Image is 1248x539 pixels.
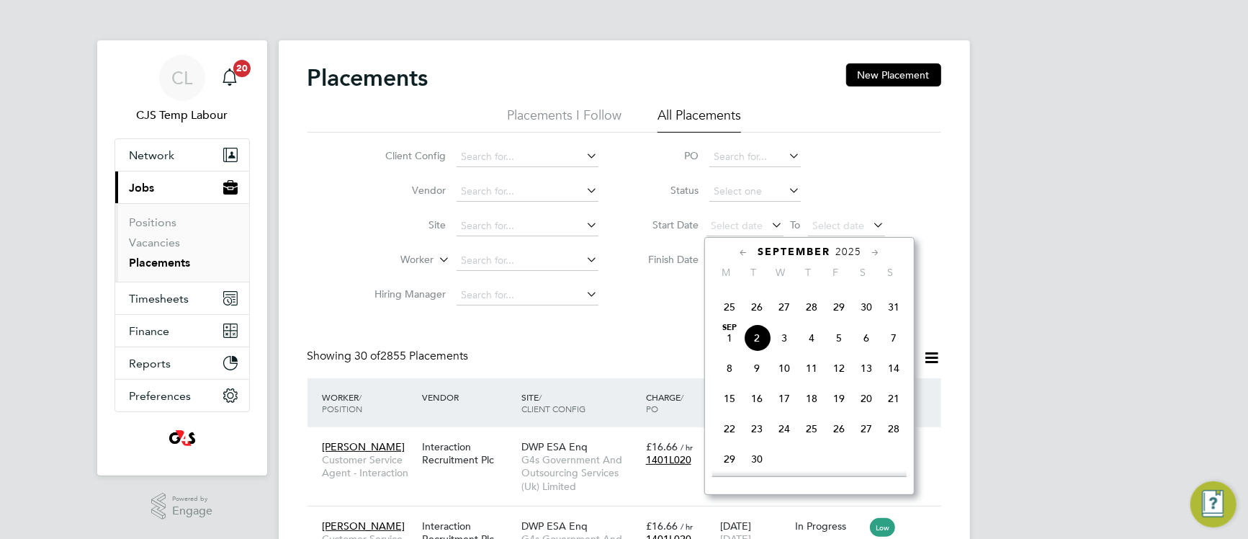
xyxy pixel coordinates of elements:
[716,355,743,382] span: 8
[171,68,192,87] span: CL
[307,63,428,92] h2: Placements
[798,415,825,442] span: 25
[853,355,880,382] span: 13
[758,246,830,258] span: September
[521,453,639,493] span: G4s Government And Outsourcing Services (Uk) Limited
[233,60,251,77] span: 20
[457,147,598,167] input: Search for...
[712,266,740,279] span: M
[130,292,189,306] span: Timesheets
[97,40,267,476] nav: Main navigation
[880,385,907,412] span: 21
[115,427,250,450] a: Go to home page
[716,385,743,412] span: 15
[880,415,907,442] span: 28
[364,288,446,300] label: Hiring Manager
[798,324,825,352] span: 4
[364,218,446,231] label: Site
[115,203,249,282] div: Jobs
[743,293,771,321] span: 26
[115,282,249,314] button: Timesheets
[880,324,907,352] span: 7
[115,107,250,124] span: CJS Temp Labour
[771,293,798,321] span: 27
[681,442,693,453] span: / hr
[130,236,181,249] a: Vacancies
[364,184,446,197] label: Vendor
[795,520,863,533] div: In Progress
[355,349,381,363] span: 30 of
[743,385,771,412] span: 16
[457,182,598,202] input: Search for...
[825,355,853,382] span: 12
[743,445,771,473] span: 30
[130,181,155,195] span: Jobs
[716,324,743,352] span: 1
[709,147,801,167] input: Search for...
[130,389,192,403] span: Preferences
[716,324,743,331] span: Sep
[849,266,876,279] span: S
[634,218,699,231] label: Start Date
[825,415,853,442] span: 26
[798,355,825,382] span: 11
[364,149,446,162] label: Client Config
[115,380,249,411] button: Preferences
[825,293,853,321] span: 29
[716,293,743,321] span: 25
[457,216,598,236] input: Search for...
[853,293,880,321] span: 30
[657,107,741,133] li: All Placements
[457,251,598,271] input: Search for...
[521,440,588,453] span: DWP ESA Enq
[215,55,244,101] a: 20
[165,427,199,450] img: g4s4-logo-retina.png
[711,219,763,232] span: Select date
[115,347,249,379] button: Reports
[822,266,849,279] span: F
[681,521,693,532] span: / hr
[351,253,434,267] label: Worker
[876,266,904,279] span: S
[130,256,191,269] a: Placements
[323,440,405,453] span: [PERSON_NAME]
[771,355,798,382] span: 10
[646,391,683,414] span: / PO
[786,215,805,234] span: To
[130,357,171,370] span: Reports
[521,391,585,414] span: / Client Config
[870,518,895,537] span: Low
[323,453,415,479] span: Customer Service Agent - Interaction
[771,415,798,442] span: 24
[798,385,825,412] span: 18
[646,453,691,466] span: 1401L020
[767,266,794,279] span: W
[798,293,825,321] span: 28
[634,149,699,162] label: PO
[825,385,853,412] span: 19
[846,63,941,86] button: New Placement
[172,493,212,505] span: Powered by
[518,384,642,422] div: Site
[794,266,822,279] span: T
[835,246,861,258] span: 2025
[323,391,363,414] span: / Position
[716,415,743,442] span: 22
[457,285,598,306] input: Search for...
[115,139,249,171] button: Network
[130,215,177,229] a: Positions
[634,184,699,197] label: Status
[418,384,518,410] div: Vendor
[853,385,880,412] span: 20
[319,432,941,445] a: [PERSON_NAME]Customer Service Agent - InteractionInteraction Recruitment PlcDWP ESA EnqG4s Govern...
[880,293,907,321] span: 31
[813,219,865,232] span: Select date
[521,520,588,533] span: DWP ESA Enq
[771,385,798,412] span: 17
[716,445,743,473] span: 29
[743,415,771,442] span: 23
[646,520,678,533] span: £16.66
[771,324,798,352] span: 3
[743,355,771,382] span: 9
[172,505,212,517] span: Engage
